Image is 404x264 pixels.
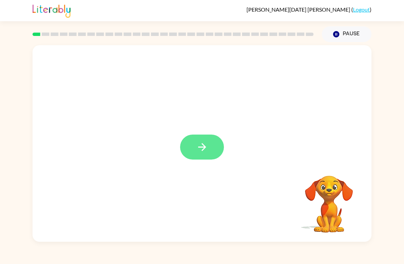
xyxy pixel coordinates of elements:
[33,3,71,18] img: Literably
[247,6,371,13] div: ( )
[295,165,363,234] video: Your browser must support playing .mp4 files to use Literably. Please try using another browser.
[322,26,371,42] button: Pause
[353,6,370,13] a: Logout
[247,6,351,13] span: [PERSON_NAME][DATE] [PERSON_NAME]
